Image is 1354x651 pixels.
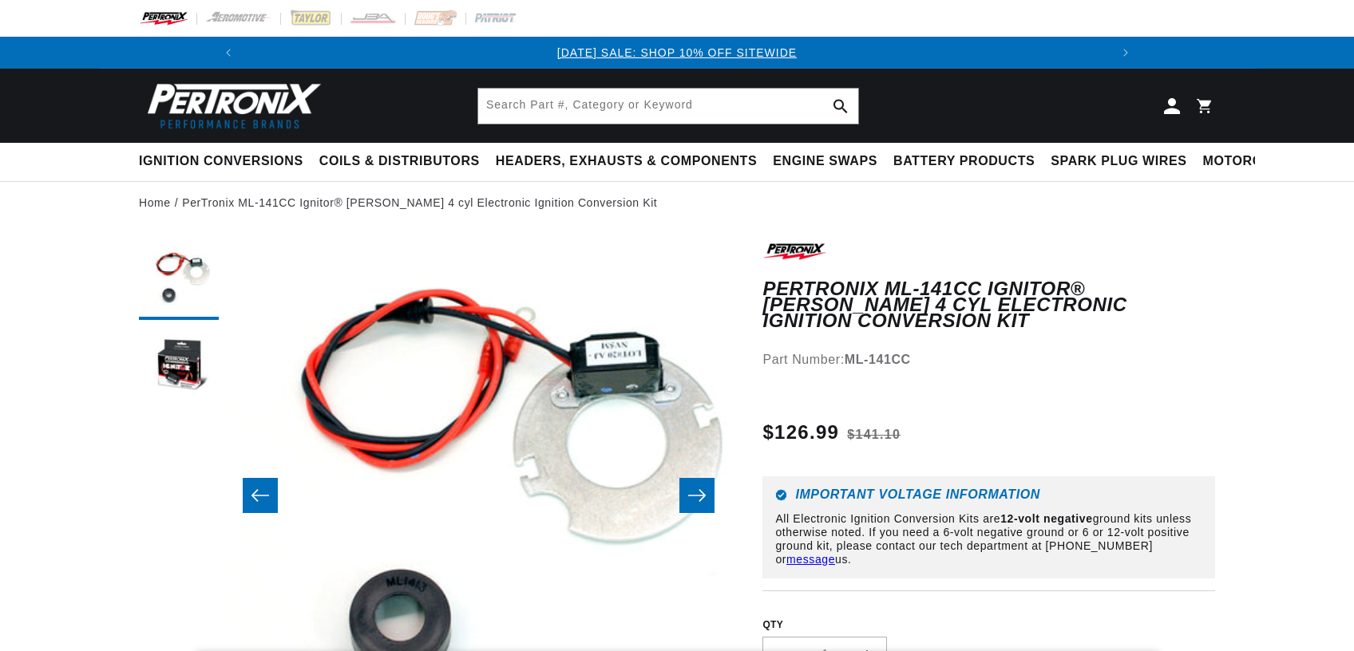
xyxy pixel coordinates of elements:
a: message [786,553,835,566]
slideshow-component: Translation missing: en.sections.announcements.announcement_bar [99,37,1255,69]
summary: Battery Products [885,143,1043,180]
summary: Spark Plug Wires [1043,143,1194,180]
span: Spark Plug Wires [1051,153,1186,170]
label: QTY [762,618,1215,632]
span: Headers, Exhausts & Components [496,153,757,170]
summary: Coils & Distributors [311,143,488,180]
summary: Motorcycle [1195,143,1306,180]
nav: breadcrumbs [139,194,1215,211]
h6: Important Voltage Information [775,489,1202,501]
div: Part Number: [762,349,1215,370]
span: Engine Swaps [773,153,877,170]
span: Coils & Distributors [319,153,480,170]
input: Search Part #, Category or Keyword [478,89,858,124]
summary: Headers, Exhausts & Components [488,143,765,180]
button: Slide right [679,478,715,513]
p: All Electronic Ignition Conversion Kits are ground kits unless otherwise noted. If you need a 6-v... [775,512,1202,566]
span: Battery Products [893,153,1035,170]
button: Load image 1 in gallery view [139,240,219,320]
button: Slide left [243,478,278,513]
span: Ignition Conversions [139,153,303,170]
a: [DATE] SALE: SHOP 10% OFF SITEWIDE [557,46,797,59]
span: Motorcycle [1203,153,1298,170]
summary: Engine Swaps [765,143,885,180]
img: Pertronix [139,78,323,133]
h1: PerTronix ML-141CC Ignitor® [PERSON_NAME] 4 cyl Electronic Ignition Conversion Kit [762,281,1215,329]
s: $141.10 [847,425,901,444]
button: Translation missing: en.sections.announcements.previous_announcement [212,37,244,69]
strong: 12-volt negative [1000,512,1092,525]
a: Home [139,194,171,211]
button: Load image 2 in gallery view [139,328,219,408]
strong: ML-141CC [845,353,911,366]
div: 1 of 3 [244,44,1111,61]
span: $126.99 [762,418,839,447]
button: Search Part #, Category or Keyword [823,89,858,124]
a: PerTronix ML-141CC Ignitor® [PERSON_NAME] 4 cyl Electronic Ignition Conversion Kit [182,194,657,211]
div: Announcement [244,44,1111,61]
summary: Ignition Conversions [139,143,311,180]
button: Translation missing: en.sections.announcements.next_announcement [1110,37,1142,69]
